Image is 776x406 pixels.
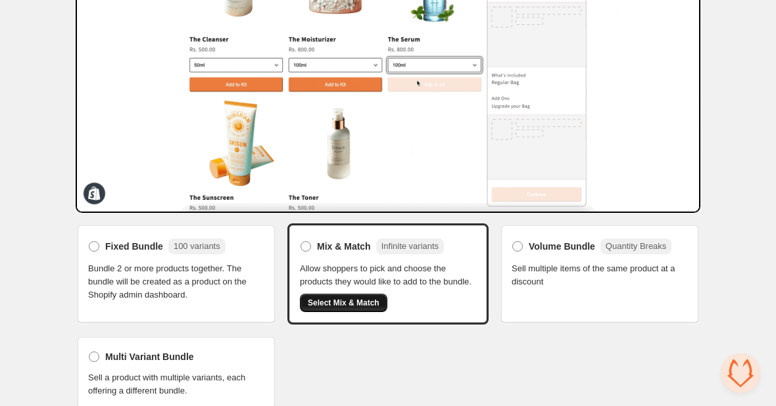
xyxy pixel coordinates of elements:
[174,241,220,251] span: 100 variants
[88,262,264,302] span: Bundle 2 or more products together. The bundle will be created as a product on the Shopify admin ...
[529,240,595,253] span: Volume Bundle
[300,262,476,288] span: Allow shoppers to pick and choose the products they would like to add to the bundle.
[308,298,379,308] span: Select Mix & Match
[512,262,688,288] span: Sell multiple items of the same product at a discount
[317,240,371,253] span: Mix & Match
[300,294,387,312] button: Select Mix & Match
[606,241,667,251] span: Quantity Breaks
[105,240,163,253] span: Fixed Bundle
[381,241,439,251] span: Infinite variants
[721,353,760,393] a: Open chat
[88,371,264,397] span: Sell a product with multiple variants, each offering a different bundle.
[105,350,194,363] span: Multi Variant Bundle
